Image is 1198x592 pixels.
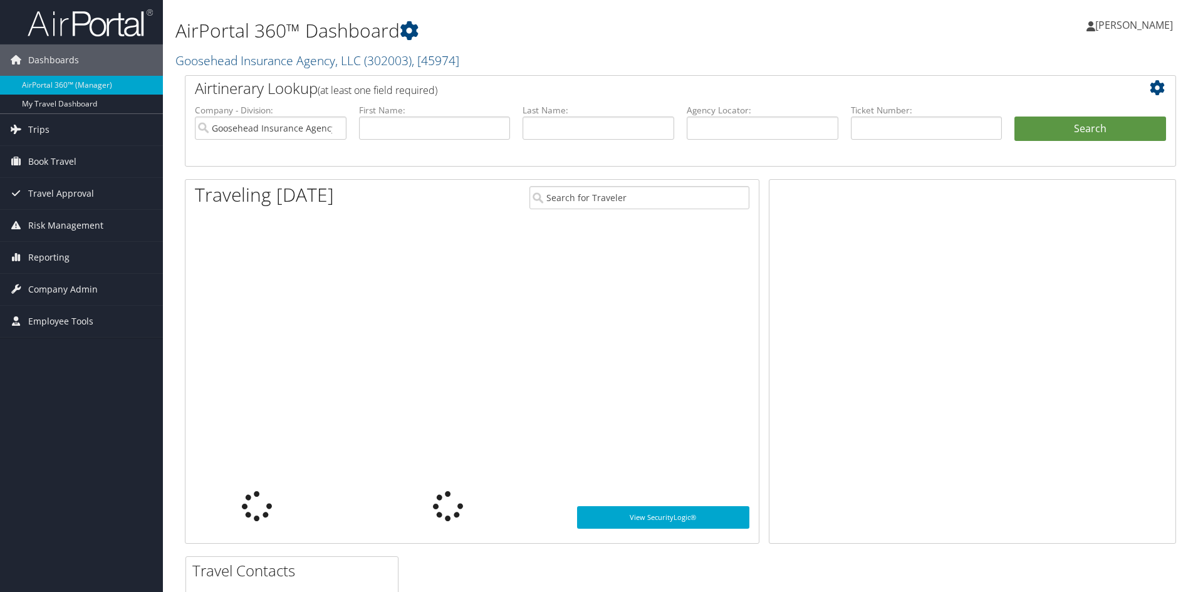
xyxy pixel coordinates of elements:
[195,182,334,208] h1: Traveling [DATE]
[1014,117,1166,142] button: Search
[1095,18,1173,32] span: [PERSON_NAME]
[28,146,76,177] span: Book Travel
[28,44,79,76] span: Dashboards
[28,306,93,337] span: Employee Tools
[318,83,437,97] span: (at least one field required)
[28,178,94,209] span: Travel Approval
[175,52,459,69] a: Goosehead Insurance Agency, LLC
[577,506,749,529] a: View SecurityLogic®
[195,78,1083,99] h2: Airtinerary Lookup
[529,186,749,209] input: Search for Traveler
[192,560,398,581] h2: Travel Contacts
[28,274,98,305] span: Company Admin
[412,52,459,69] span: , [ 45974 ]
[364,52,412,69] span: ( 302003 )
[687,104,838,117] label: Agency Locator:
[28,8,153,38] img: airportal-logo.png
[359,104,511,117] label: First Name:
[1086,6,1185,44] a: [PERSON_NAME]
[28,210,103,241] span: Risk Management
[28,114,49,145] span: Trips
[195,104,346,117] label: Company - Division:
[523,104,674,117] label: Last Name:
[175,18,849,44] h1: AirPortal 360™ Dashboard
[28,242,70,273] span: Reporting
[851,104,1003,117] label: Ticket Number:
